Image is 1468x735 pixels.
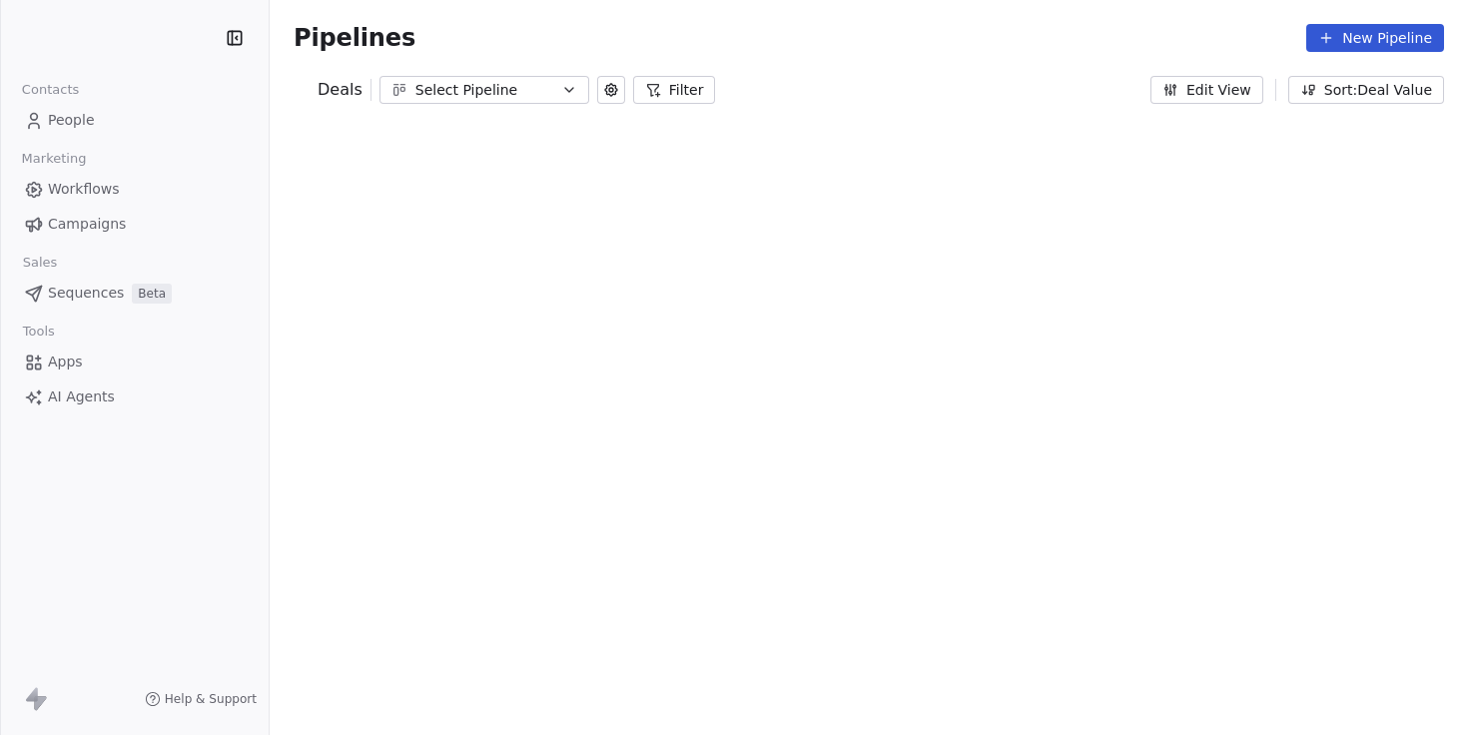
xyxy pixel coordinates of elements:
[1306,24,1444,52] button: New Pipeline
[48,352,83,372] span: Apps
[415,80,553,101] div: Select Pipeline
[16,277,253,310] a: SequencesBeta
[48,283,124,304] span: Sequences
[16,104,253,137] a: People
[48,386,115,407] span: AI Agents
[14,248,66,278] span: Sales
[16,380,253,413] a: AI Agents
[145,691,257,707] a: Help & Support
[1288,76,1444,104] button: Sort: Deal Value
[14,317,63,347] span: Tools
[48,214,126,235] span: Campaigns
[318,78,363,102] span: Deals
[16,346,253,378] a: Apps
[16,173,253,206] a: Workflows
[16,208,253,241] a: Campaigns
[1150,76,1263,104] button: Edit View
[13,75,88,105] span: Contacts
[132,284,172,304] span: Beta
[165,691,257,707] span: Help & Support
[633,76,716,104] button: Filter
[294,24,415,52] span: Pipelines
[48,110,95,131] span: People
[13,144,95,174] span: Marketing
[48,179,120,200] span: Workflows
